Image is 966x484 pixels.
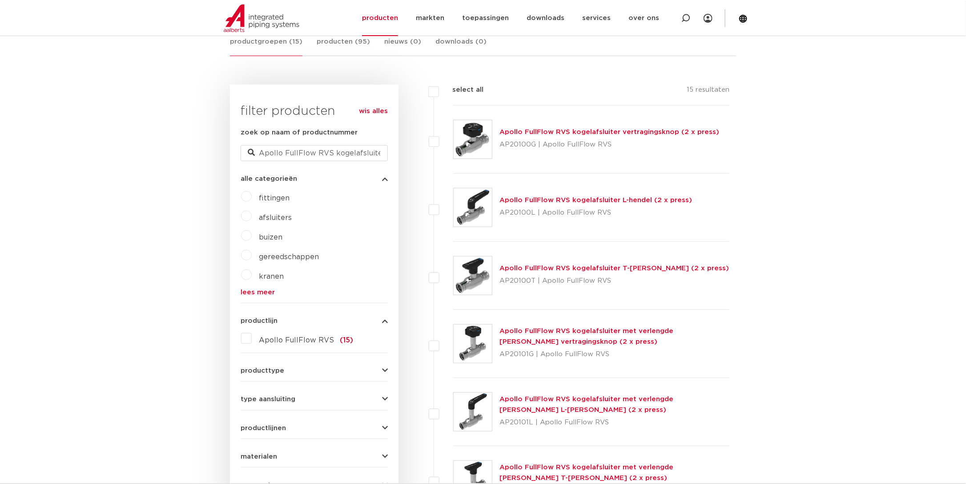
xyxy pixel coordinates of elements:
[241,425,388,431] button: productlijnen
[499,464,673,481] a: Apollo FullFlow RVS kogelafsluiter met verlengde [PERSON_NAME] T-[PERSON_NAME] (2 x press)
[241,453,277,460] span: materialen
[241,425,286,431] span: productlijnen
[435,37,487,56] a: downloads (0)
[439,85,483,95] label: select all
[499,415,729,430] p: AP20101L | Apollo FullFlow RVS
[259,234,282,241] a: buizen
[454,325,492,363] img: Thumbnail for Apollo FullFlow RVS kogelafsluiter met verlengde spindel vertragingsknop (2 x press)
[241,367,284,374] span: producttype
[241,102,388,120] h3: filter producten
[499,138,719,152] p: AP20100G | Apollo FullFlow RVS
[241,367,388,374] button: producttype
[241,317,388,324] button: productlijn
[259,195,290,202] a: fittingen
[454,120,492,159] img: Thumbnail for Apollo FullFlow RVS kogelafsluiter vertragingsknop (2 x press)
[499,328,673,345] a: Apollo FullFlow RVS kogelafsluiter met verlengde [PERSON_NAME] vertragingsknop (2 x press)
[241,175,297,182] span: alle categorieën
[241,453,388,460] button: materialen
[241,396,295,403] span: type aansluiting
[499,274,729,288] p: AP20100T | Apollo FullFlow RVS
[259,273,284,280] a: kranen
[241,396,388,403] button: type aansluiting
[384,37,421,56] a: nieuws (0)
[359,106,388,117] a: wis alles
[241,175,388,182] button: alle categorieën
[687,85,729,98] p: 15 resultaten
[241,317,278,324] span: productlijn
[230,37,302,56] a: productgroepen (15)
[317,37,370,56] a: producten (95)
[259,214,292,221] a: afsluiters
[454,393,492,431] img: Thumbnail for Apollo FullFlow RVS kogelafsluiter met verlengde spindel L-hendel (2 x press)
[454,188,492,227] img: Thumbnail for Apollo FullFlow RVS kogelafsluiter L-hendel (2 x press)
[340,337,353,344] span: (15)
[499,265,729,272] a: Apollo FullFlow RVS kogelafsluiter T-[PERSON_NAME] (2 x press)
[241,289,388,296] a: lees meer
[499,129,719,135] a: Apollo FullFlow RVS kogelafsluiter vertragingsknop (2 x press)
[454,256,492,295] img: Thumbnail for Apollo FullFlow RVS kogelafsluiter T-hendel (2 x press)
[259,337,334,344] span: Apollo FullFlow RVS
[499,206,692,220] p: AP20100L | Apollo FullFlow RVS
[499,347,729,362] p: AP20101G | Apollo FullFlow RVS
[499,396,673,413] a: Apollo FullFlow RVS kogelafsluiter met verlengde [PERSON_NAME] L-[PERSON_NAME] (2 x press)
[499,197,692,203] a: Apollo FullFlow RVS kogelafsluiter L-hendel (2 x press)
[241,145,388,161] input: zoeken
[241,127,358,138] label: zoek op naam of productnummer
[259,253,319,260] a: gereedschappen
